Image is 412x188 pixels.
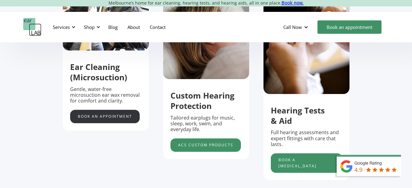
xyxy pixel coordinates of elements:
[84,24,95,30] div: Shop
[278,18,314,36] div: Call Now
[53,24,70,30] div: Services
[170,90,235,111] strong: Custom Hearing Protection
[70,110,140,123] a: Book an appointment
[170,115,242,133] p: Tailored earplugs for music, sleep, work, swim, and everyday life.
[70,86,142,104] p: Gentle, water-free microsuction ear wax removal for comfort and clarity.
[271,105,325,126] strong: Hearing Tests & Aid
[170,138,241,152] a: acs custom products
[145,18,170,36] a: Contact
[49,18,77,36] div: Services
[103,18,123,36] a: Blog
[271,153,342,173] a: Book a [MEDICAL_DATA]
[123,18,145,36] a: About
[317,20,382,34] a: Book an appointment
[70,61,127,83] strong: Ear Cleaning (Microsuction)
[80,18,102,36] div: Shop
[271,130,342,147] p: Full hearing assessments and expert fittings with care that lasts.
[23,18,41,36] a: home
[283,24,302,30] div: Call Now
